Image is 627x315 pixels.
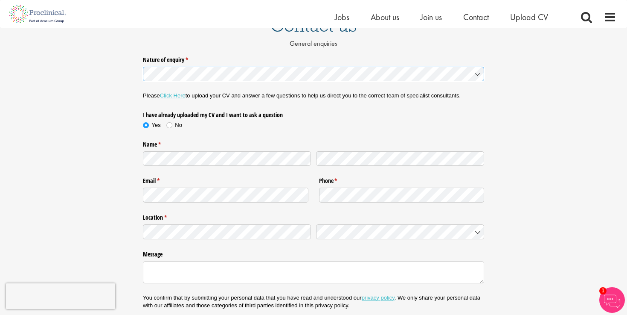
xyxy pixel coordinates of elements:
[143,137,484,148] legend: Name
[316,151,484,166] input: Last
[143,224,311,239] input: State / Province / Region
[362,294,395,301] a: privacy policy
[319,174,485,185] label: Phone
[371,12,399,23] a: About us
[599,287,607,294] span: 1
[143,108,308,119] legend: I have already uploaded my CV and I want to ask a question
[463,12,489,23] a: Contact
[160,92,186,99] a: Click Here
[143,174,308,185] label: Email
[143,92,484,100] p: Please to upload your CV and answer a few questions to help us direct you to the correct team of ...
[152,122,161,128] span: Yes
[143,294,484,309] p: You confirm that by submitting your personal data that you have read and understood our . We only...
[510,12,548,23] a: Upload CV
[143,247,484,259] label: Message
[143,151,311,166] input: First
[6,283,115,309] iframe: reCAPTCHA
[143,53,484,64] label: Nature of enquiry
[175,122,182,128] span: No
[599,287,625,313] img: Chatbot
[143,211,484,222] legend: Location
[316,224,484,239] input: Country
[421,12,442,23] a: Join us
[335,12,349,23] a: Jobs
